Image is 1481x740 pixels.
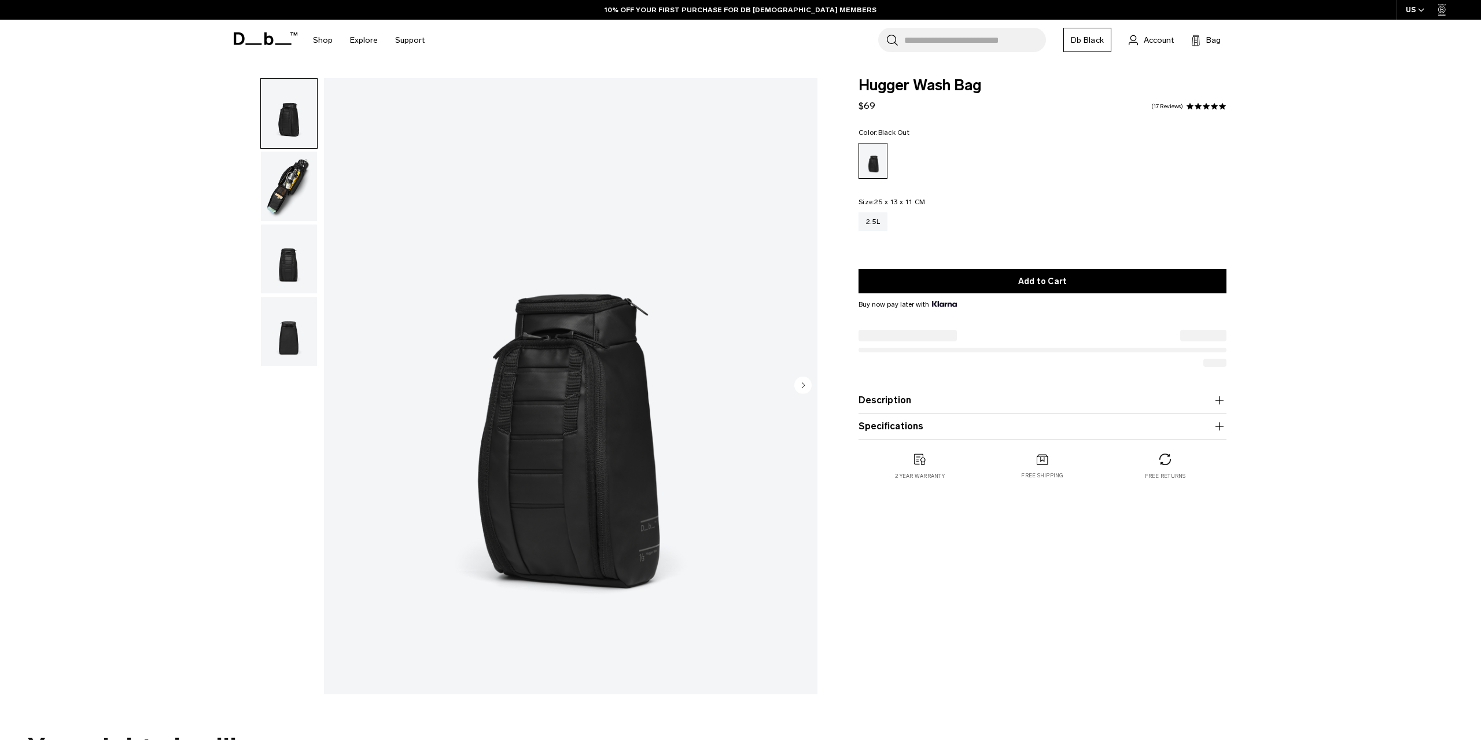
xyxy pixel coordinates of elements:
a: Support [395,20,425,61]
a: Account [1129,33,1174,47]
button: Next slide [794,376,812,396]
span: 25 x 13 x 11 CM [874,198,925,206]
img: {"height" => 20, "alt" => "Klarna"} [932,301,957,307]
button: Add to Cart [859,269,1226,293]
a: Black Out [859,143,887,179]
button: Hugger Wash Bag Black Out [260,296,318,367]
button: Bag [1191,33,1221,47]
img: Hugger Wash Bag Black Out [261,152,317,221]
p: Free shipping [1021,472,1063,480]
a: 17 reviews [1151,104,1183,109]
img: Hugger Wash Bag Black Out [261,224,317,294]
button: Hugger Wash Bag Black Out [260,151,318,222]
img: Hugger Wash Bag Black Out [324,78,817,694]
p: 2 year warranty [895,472,945,480]
button: Hugger Wash Bag Black Out [260,224,318,294]
legend: Color: [859,129,909,136]
img: Hugger Wash Bag Black Out [261,297,317,366]
nav: Main Navigation [304,20,433,61]
button: Description [859,393,1226,407]
a: Explore [350,20,378,61]
a: Db Black [1063,28,1111,52]
span: Bag [1206,34,1221,46]
span: Buy now pay later with [859,299,957,310]
span: Black Out [878,128,909,137]
a: 10% OFF YOUR FIRST PURCHASE FOR DB [DEMOGRAPHIC_DATA] MEMBERS [605,5,876,15]
button: Specifications [859,419,1226,433]
img: Hugger Wash Bag Black Out [261,79,317,148]
button: Hugger Wash Bag Black Out [260,78,318,149]
span: Account [1144,34,1174,46]
a: Shop [313,20,333,61]
li: 1 / 4 [324,78,817,694]
p: Free returns [1145,472,1186,480]
legend: Size: [859,198,925,205]
span: Hugger Wash Bag [859,78,1226,93]
span: $69 [859,100,875,111]
a: 2.5L [859,212,887,231]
